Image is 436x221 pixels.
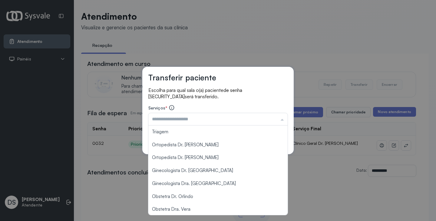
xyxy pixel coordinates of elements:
[148,87,242,99] span: de senha [SECURITY_DATA]
[148,151,288,164] li: Ortopedista Dr. [PERSON_NAME]
[148,87,288,100] p: Escolha para qual sala o(a) paciente será transferido.
[148,73,216,82] h3: Transferir paciente
[148,138,288,151] li: Ortopedista Dr. [PERSON_NAME]
[148,105,165,110] span: Serviços
[148,203,288,216] li: Obstetra Dra. Vera
[148,164,288,177] li: Ginecologista Dr. [GEOGRAPHIC_DATA]
[148,177,288,190] li: Ginecologista Dra. [GEOGRAPHIC_DATA]
[148,190,288,203] li: Obstetra Dr. Orlindo
[148,125,288,138] li: Triagem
